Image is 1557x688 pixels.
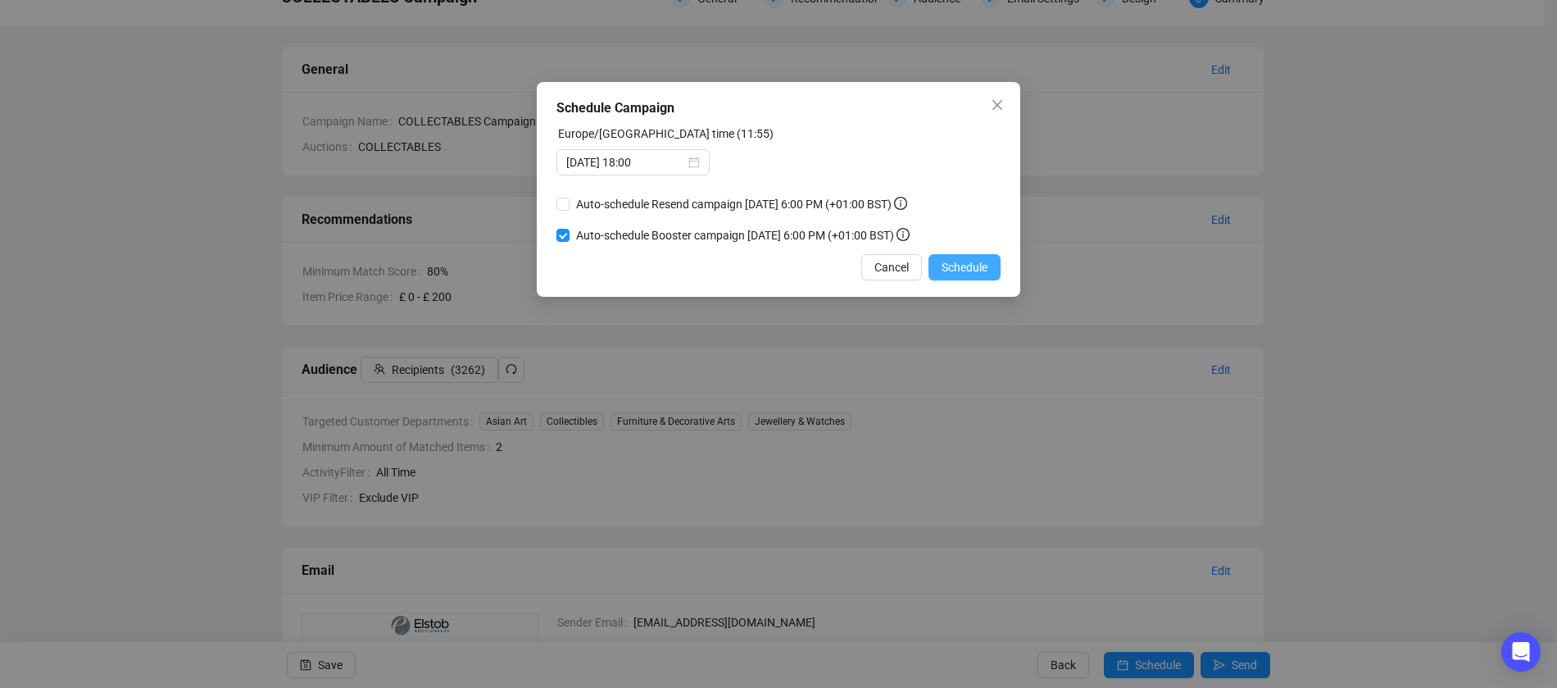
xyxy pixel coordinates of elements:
span: close [991,98,1004,112]
span: Auto-schedule Booster campaign [DATE] 6:00 PM (+01:00 BST) [570,226,916,244]
label: Europe/London time (11:55) [558,127,774,140]
button: Close [984,92,1010,118]
button: Cancel [861,254,922,280]
span: Auto-schedule Resend campaign [DATE] 6:00 PM (+01:00 BST) [570,195,914,213]
div: Open Intercom Messenger [1501,632,1541,672]
input: Select date [566,153,685,171]
span: Schedule [942,258,987,276]
span: info-circle [894,197,907,210]
span: info-circle [897,228,910,241]
button: Schedule [928,254,1001,280]
span: Cancel [874,258,909,276]
div: Schedule Campaign [556,98,1001,118]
